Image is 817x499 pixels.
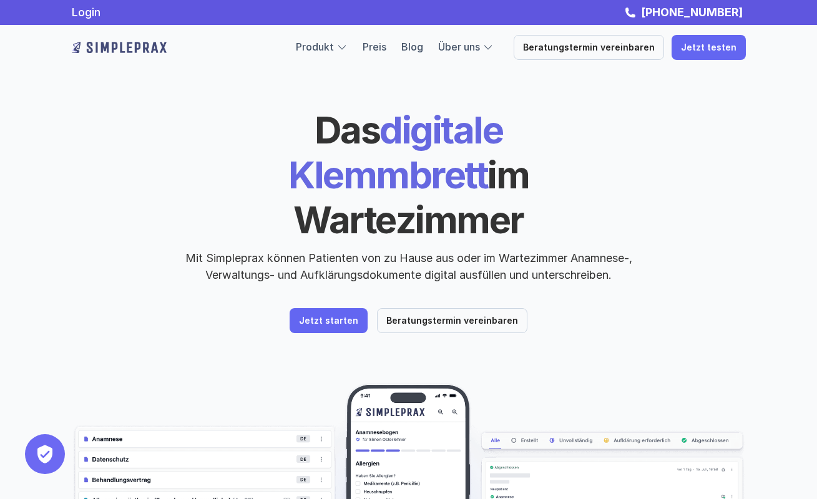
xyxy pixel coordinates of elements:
p: Beratungstermin vereinbaren [386,316,518,326]
a: Beratungstermin vereinbaren [514,35,664,60]
p: Jetzt starten [299,316,358,326]
span: Das [315,107,380,152]
p: Beratungstermin vereinbaren [523,42,655,53]
a: Preis [363,41,386,53]
strong: [PHONE_NUMBER] [641,6,743,19]
a: Produkt [296,41,334,53]
p: Jetzt testen [681,42,736,53]
a: Jetzt starten [290,308,368,333]
span: im Wartezimmer [293,152,536,242]
a: [PHONE_NUMBER] [638,6,746,19]
a: Über uns [438,41,480,53]
a: Login [72,6,100,19]
a: Beratungstermin vereinbaren [377,308,527,333]
a: Jetzt testen [672,35,746,60]
p: Mit Simpleprax können Patienten von zu Hause aus oder im Wartezimmer Anamnese-, Verwaltungs- und ... [175,249,643,283]
h1: digitale Klemmbrett [193,107,624,242]
a: Blog [401,41,423,53]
